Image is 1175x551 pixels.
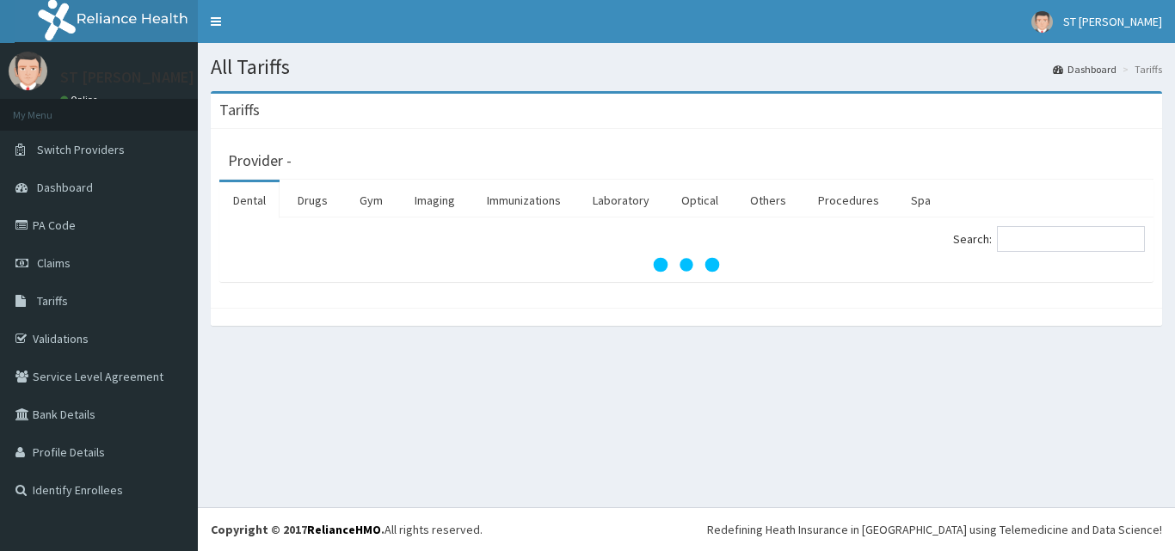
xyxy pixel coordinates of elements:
[953,226,1145,252] label: Search:
[284,182,341,218] a: Drugs
[473,182,575,218] a: Immunizations
[997,226,1145,252] input: Search:
[652,230,721,299] svg: audio-loading
[707,521,1162,538] div: Redefining Heath Insurance in [GEOGRAPHIC_DATA] using Telemedicine and Data Science!
[1053,62,1117,77] a: Dashboard
[346,182,397,218] a: Gym
[804,182,893,218] a: Procedures
[9,52,47,90] img: User Image
[1063,14,1162,29] span: ST [PERSON_NAME]
[219,182,280,218] a: Dental
[211,522,384,537] strong: Copyright © 2017 .
[401,182,469,218] a: Imaging
[37,293,68,309] span: Tariffs
[897,182,944,218] a: Spa
[579,182,663,218] a: Laboratory
[1118,62,1162,77] li: Tariffs
[219,102,260,118] h3: Tariffs
[60,94,102,106] a: Online
[198,507,1175,551] footer: All rights reserved.
[667,182,732,218] a: Optical
[60,70,194,85] p: ST [PERSON_NAME]
[228,153,292,168] h3: Provider -
[37,255,71,271] span: Claims
[37,180,93,195] span: Dashboard
[736,182,800,218] a: Others
[37,142,125,157] span: Switch Providers
[307,522,381,537] a: RelianceHMO
[1031,11,1053,33] img: User Image
[211,56,1162,78] h1: All Tariffs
